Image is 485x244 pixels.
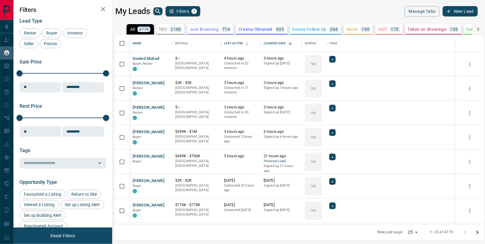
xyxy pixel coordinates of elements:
div: Last Active [221,35,261,52]
div: Details [172,35,221,52]
span: Viewed a Listing [22,202,57,207]
p: All [130,27,135,31]
p: [DATE] [224,202,258,208]
button: search button [153,7,162,15]
div: condos.ca [133,140,137,144]
p: Contacted in 30 minutes [224,110,258,119]
button: Sort [286,39,294,48]
p: Signed up [DATE] [264,183,299,188]
span: Buyer [133,135,141,139]
p: [GEOGRAPHIC_DATA], [GEOGRAPHIC_DATA] [175,61,218,71]
p: Rows per page: [377,230,403,235]
p: Contacted in 31 minutes [224,86,258,95]
p: Future Follow Up [292,27,326,31]
p: [GEOGRAPHIC_DATA], [GEOGRAPHIC_DATA] [175,183,218,193]
div: Set up Building Alert [20,211,66,220]
div: Name [130,35,172,52]
div: Investor [63,28,87,38]
p: Contacted in 32 minutes [224,61,258,71]
p: Signed up 21 hours ago [264,164,299,173]
span: Tags [20,147,30,153]
div: + [329,202,336,209]
button: more [465,60,474,69]
div: + [329,154,336,160]
p: Signed up [DATE] [264,61,299,66]
p: 3 hours ago [264,80,299,86]
p: $--- [175,105,218,110]
div: Status [305,35,316,52]
div: Details [175,35,188,52]
span: + [331,81,333,87]
span: 1 [192,9,196,13]
p: 5 hours ago [224,154,258,159]
button: Go to next page [471,226,483,239]
span: + [331,203,333,209]
p: 635 [276,27,284,31]
p: [DATE] [224,178,258,183]
span: Favourited a Listing [22,192,63,197]
div: + [329,80,336,87]
button: [PERSON_NAME] [133,202,165,208]
p: TBD [310,86,316,91]
p: 4 hours ago [224,56,258,61]
span: + [331,129,333,136]
p: 3 hours ago [224,105,258,110]
div: condos.ca [133,67,137,71]
p: TBD [310,184,316,188]
p: Just Browsing [190,27,219,31]
button: Sort [243,39,251,48]
p: $499K - $700K [175,154,218,159]
p: TBD [310,159,316,164]
p: TBD [310,62,316,66]
span: Return to Site [69,192,99,197]
p: Contacted 2 hours ago [224,134,258,144]
p: 3 hours ago [224,80,258,86]
p: [DATE] [264,178,299,183]
span: Lead Type [20,18,42,24]
p: $399K - $1M [175,129,218,134]
p: Contacted 22 hours ago [224,183,258,193]
span: Seller [22,41,36,46]
button: more [465,108,474,118]
div: Viewed a Listing [20,200,59,209]
button: Reset Filters [46,231,79,241]
button: Manage Tabs [405,6,439,16]
div: Claimed Date [264,35,286,52]
p: TBD [159,27,167,31]
button: [PERSON_NAME] [133,154,165,159]
p: TBD [310,208,316,213]
p: Criteria Obtained [238,27,273,31]
button: [PERSON_NAME] [133,178,165,184]
p: [GEOGRAPHIC_DATA], [GEOGRAPHIC_DATA] [175,208,218,217]
p: TBD [310,111,316,115]
div: + [329,56,336,63]
span: Renter [133,111,143,115]
span: Buyer [133,184,141,188]
span: Investor [65,31,85,35]
div: Last Active [224,35,243,52]
div: + [329,178,336,185]
span: Buyer [133,159,141,163]
div: Buyer [42,28,62,38]
span: + [331,178,333,184]
button: Filters1 [166,6,201,16]
div: Status [302,35,326,52]
div: condos.ca [133,116,137,120]
p: 175 [391,27,399,31]
span: Reactivated Account [22,224,65,228]
p: 6 hours ago [264,129,299,134]
p: 3 hours ago [224,129,258,134]
p: 4779 [139,27,149,31]
span: Set up Listing Alert [62,202,102,207]
div: Claimed Date [261,35,302,52]
button: New Lead [443,6,478,16]
button: more [465,206,474,215]
span: Set up Building Alert [22,213,64,218]
button: [PERSON_NAME] [133,80,165,86]
p: HOT [378,27,387,31]
div: condos.ca [133,91,137,96]
button: more [465,133,474,142]
p: 294 [330,27,338,31]
div: condos.ca [133,213,137,218]
p: Signed up [DATE] [264,208,299,213]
